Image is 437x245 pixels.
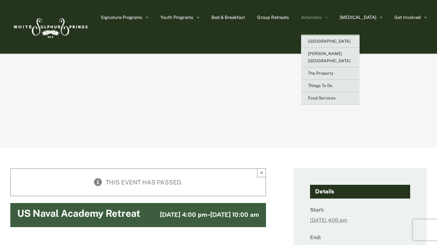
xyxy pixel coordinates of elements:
dt: Start: [310,205,410,215]
img: White Sulphur Springs Logo [10,11,89,43]
span: The Property [308,71,333,76]
a: [GEOGRAPHIC_DATA] [301,35,360,48]
span: Group Retreats [257,15,289,20]
span: Get Involved [394,15,421,20]
button: Close [257,168,266,177]
span: Bed & Breakfast [211,15,245,20]
h4: Details [310,185,410,199]
a: [PERSON_NAME][GEOGRAPHIC_DATA] [301,48,360,67]
span: [MEDICAL_DATA] [340,15,376,20]
h3: - [160,210,259,220]
span: Food Services [308,96,335,100]
span: [DATE] 4:00 pm [160,211,207,219]
span: Youth Programs [160,15,193,20]
abbr: 2015-10-10 [310,217,347,223]
a: Food Services [301,92,360,105]
span: Signature Programs [101,15,142,20]
h2: US Naval Academy Retreat [17,208,140,222]
span: [GEOGRAPHIC_DATA] [308,39,351,44]
span: This event has passed. [106,179,182,186]
dt: End: [310,232,410,242]
a: The Property [301,67,360,80]
span: [DATE] 10:00 am [210,211,259,219]
span: Amenities [301,15,322,20]
span: Things To Do [308,83,332,88]
span: [PERSON_NAME][GEOGRAPHIC_DATA] [308,51,351,63]
a: Things To Do [301,80,360,92]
